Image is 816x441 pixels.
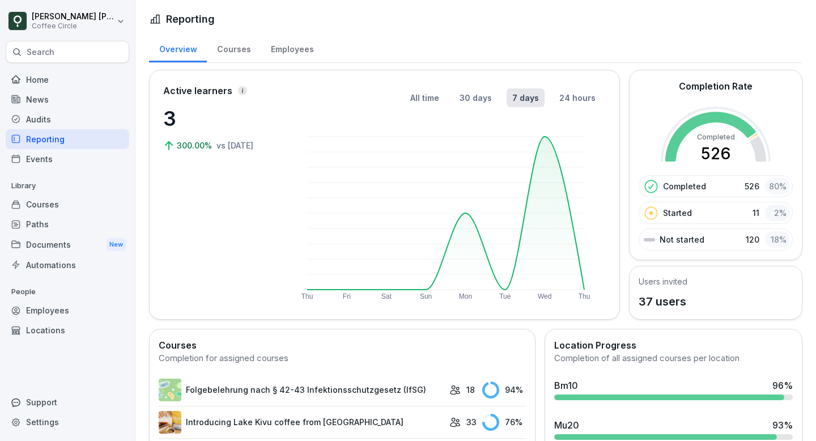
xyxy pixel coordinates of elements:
[772,418,793,432] div: 93 %
[499,292,511,300] text: Tue
[27,46,54,58] p: Search
[466,416,477,428] p: 33
[261,33,324,62] a: Employees
[554,379,578,392] div: Bm10
[163,103,277,134] p: 3
[579,292,590,300] text: Thu
[6,234,129,255] div: Documents
[482,381,526,398] div: 94 %
[163,84,232,97] p: Active learners
[554,338,793,352] h2: Location Progress
[6,129,129,149] a: Reporting
[660,234,704,245] p: Not started
[746,234,759,245] p: 120
[6,90,129,109] a: News
[538,292,551,300] text: Wed
[6,283,129,301] p: People
[6,234,129,255] a: DocumentsNew
[216,139,253,151] p: vs [DATE]
[6,300,129,320] a: Employees
[554,352,793,365] div: Completion of all assigned courses per location
[639,275,687,287] h5: Users invited
[6,412,129,432] a: Settings
[159,352,526,365] div: Completion for assigned courses
[663,207,692,219] p: Started
[6,392,129,412] div: Support
[159,338,526,352] h2: Courses
[554,88,601,107] button: 24 hours
[6,149,129,169] a: Events
[6,177,129,195] p: Library
[159,379,444,401] a: Folgebelehrung nach § 42-43 Infektionsschutzgesetz (IfSG)
[765,205,790,221] div: 2 %
[159,411,444,434] a: Introducing Lake Kivu coffee from [GEOGRAPHIC_DATA]
[765,231,790,248] div: 18 %
[753,207,759,219] p: 11
[6,320,129,340] a: Locations
[772,379,793,392] div: 96 %
[420,292,432,300] text: Sun
[466,384,475,396] p: 18
[6,214,129,234] a: Paths
[6,194,129,214] a: Courses
[6,109,129,129] a: Audits
[207,33,261,62] a: Courses
[550,374,797,405] a: Bm1096%
[177,139,214,151] p: 300.00%
[454,88,498,107] button: 30 days
[765,178,790,194] div: 80 %
[301,292,313,300] text: Thu
[745,180,759,192] p: 526
[482,414,526,431] div: 76 %
[159,411,181,434] img: xnjl35zklnarwuvej55hu61g.png
[405,88,445,107] button: All time
[32,12,114,22] p: [PERSON_NAME] [PERSON_NAME]
[381,292,392,300] text: Sat
[6,70,129,90] a: Home
[166,11,215,27] h1: Reporting
[663,180,706,192] p: Completed
[679,79,753,93] h2: Completion Rate
[6,255,129,275] a: Automations
[507,88,545,107] button: 7 days
[554,418,579,432] div: Mu20
[149,33,207,62] a: Overview
[639,293,687,310] p: 37 users
[343,292,351,300] text: Fri
[107,238,126,251] div: New
[32,22,114,30] p: Coffee Circle
[159,379,181,401] img: eeyzhgsrb1oapoggjvfn01rs.png
[459,292,472,300] text: Mon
